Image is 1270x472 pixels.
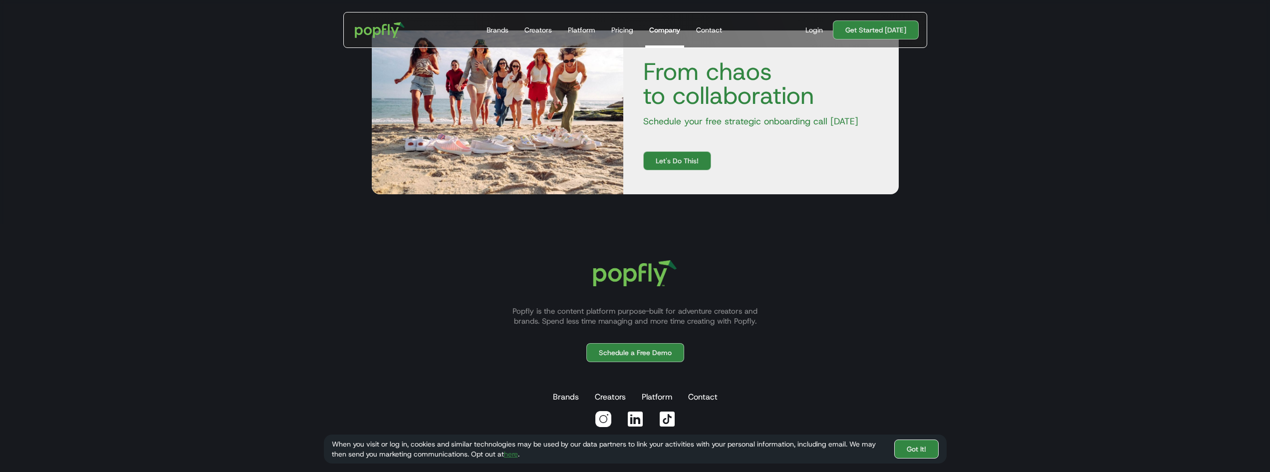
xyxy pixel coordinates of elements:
div: Company [649,25,680,35]
a: Contact [686,387,720,407]
div: Contact [696,25,722,35]
a: Get Started [DATE] [833,20,919,39]
a: Company [645,12,684,47]
a: Brands [551,387,581,407]
a: Schedule a Free Demo [586,343,684,362]
a: Creators [593,387,628,407]
p: Schedule your free strategic onboarding call [DATE] [635,115,887,127]
a: Creators [520,12,556,47]
div: Platform [568,25,595,35]
a: Platform [640,387,674,407]
div: Creators [524,25,552,35]
a: here [504,450,518,459]
a: home [348,15,412,45]
h4: From chaos to collaboration [635,59,887,107]
a: Contact [692,12,726,47]
a: Pricing [607,12,637,47]
div: Brands [487,25,508,35]
a: Login [801,25,827,35]
a: Got It! [894,440,939,459]
a: Brands [483,12,512,47]
div: Pricing [611,25,633,35]
div: When you visit or log in, cookies and similar technologies may be used by our data partners to li... [332,439,886,459]
div: Login [805,25,823,35]
a: Platform [564,12,599,47]
p: Popfly is the content platform purpose-built for adventure creators and brands. Spend less time m... [501,306,770,326]
a: Let's Do This! [643,151,711,170]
